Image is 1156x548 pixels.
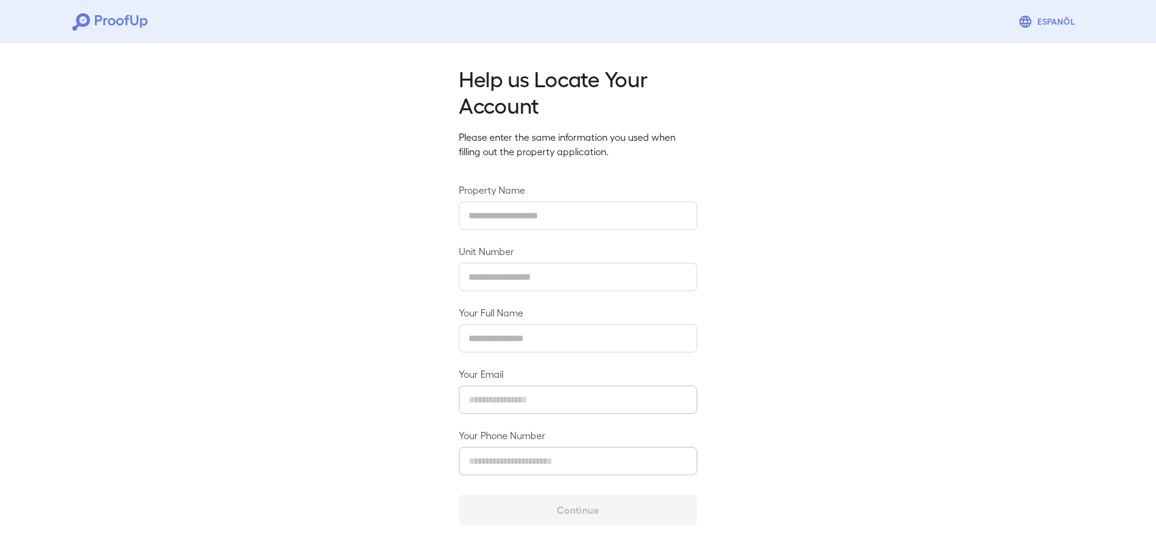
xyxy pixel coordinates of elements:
[459,428,697,442] label: Your Phone Number
[459,65,697,118] h2: Help us Locate Your Account
[459,130,697,159] p: Please enter the same information you used when filling out the property application.
[459,244,697,258] label: Unit Number
[459,183,697,197] label: Property Name
[1013,10,1084,34] button: Espanõl
[459,306,697,319] label: Your Full Name
[459,367,697,381] label: Your Email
